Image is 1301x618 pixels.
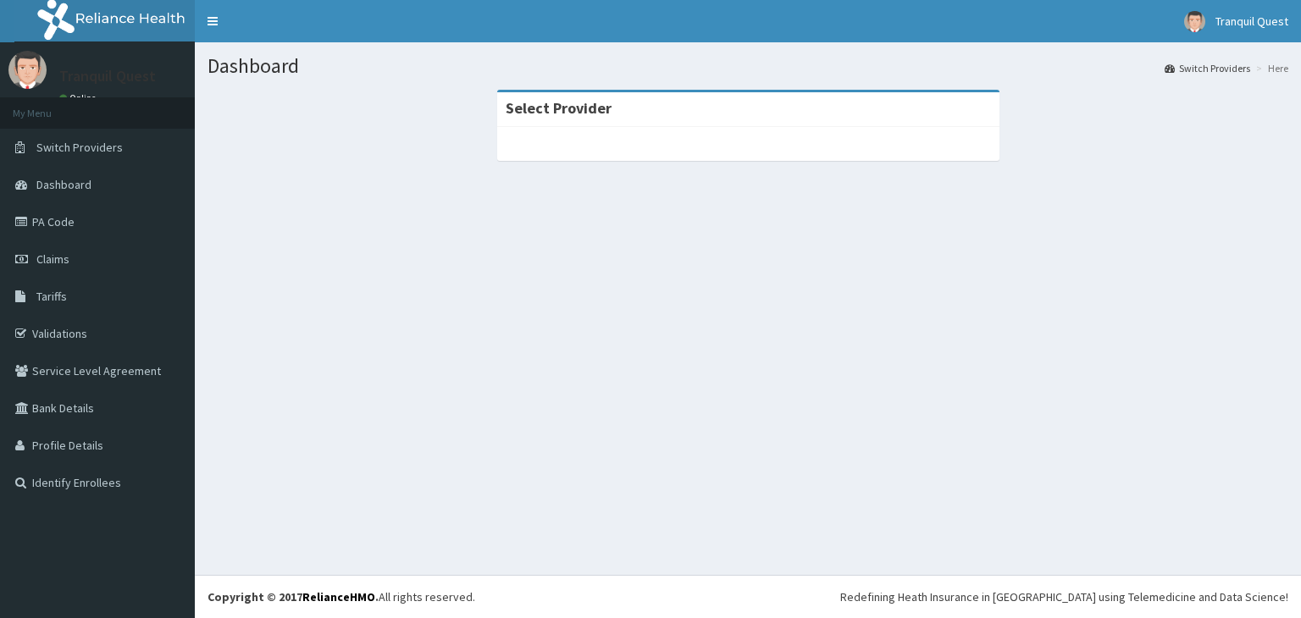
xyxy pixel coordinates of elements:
a: Switch Providers [1165,61,1250,75]
a: RelianceHMO [302,589,375,604]
h1: Dashboard [208,55,1288,77]
a: Online [59,92,100,104]
div: Redefining Heath Insurance in [GEOGRAPHIC_DATA] using Telemedicine and Data Science! [840,588,1288,605]
footer: All rights reserved. [195,575,1301,618]
li: Here [1252,61,1288,75]
span: Tariffs [36,289,67,304]
strong: Select Provider [506,98,612,118]
span: Claims [36,251,69,267]
p: Tranquil Quest [59,69,156,84]
img: User Image [8,51,47,89]
span: Switch Providers [36,140,123,155]
span: Dashboard [36,177,91,192]
img: User Image [1184,11,1205,32]
span: Tranquil Quest [1215,14,1288,29]
strong: Copyright © 2017 . [208,589,379,604]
